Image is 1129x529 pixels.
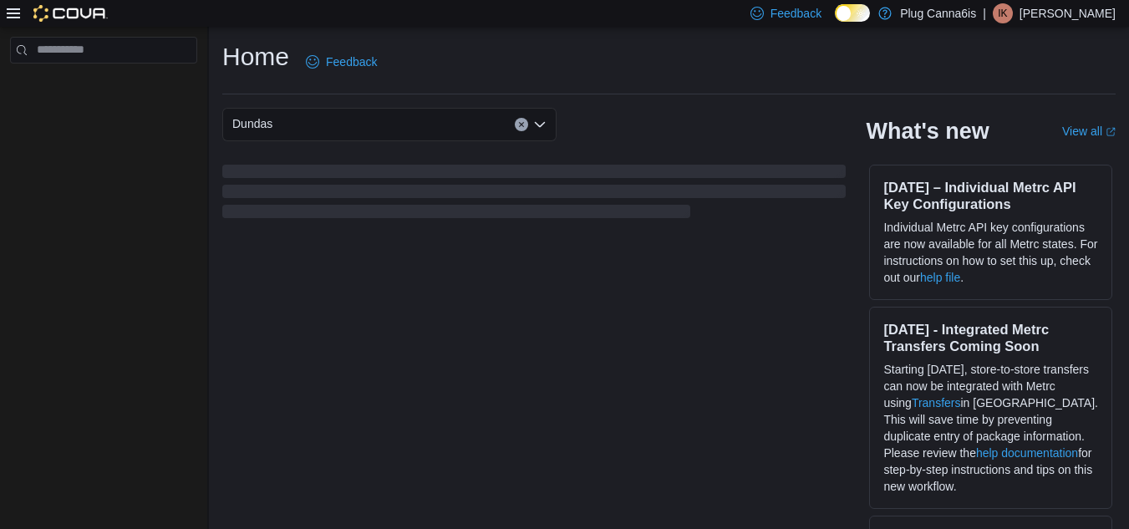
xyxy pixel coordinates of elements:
input: Dark Mode [835,4,870,22]
span: Loading [222,168,846,221]
a: View allExternal link [1062,125,1116,138]
a: help file [920,271,960,284]
h3: [DATE] - Integrated Metrc Transfers Coming Soon [883,321,1098,354]
span: Feedback [770,5,821,22]
svg: External link [1106,127,1116,137]
a: Transfers [912,396,961,409]
h2: What's new [866,118,989,145]
p: [PERSON_NAME] [1020,3,1116,23]
span: IK [998,3,1007,23]
div: Ibrahim Khasamwala [993,3,1013,23]
a: help documentation [976,446,1078,460]
span: Dark Mode [835,22,836,23]
span: Feedback [326,53,377,70]
img: Cova [33,5,108,22]
p: Individual Metrc API key configurations are now available for all Metrc states. For instructions ... [883,219,1098,286]
button: Clear input [515,118,528,131]
h3: [DATE] – Individual Metrc API Key Configurations [883,179,1098,212]
a: Feedback [299,45,384,79]
span: Dundas [232,114,272,134]
p: Starting [DATE], store-to-store transfers can now be integrated with Metrc using in [GEOGRAPHIC_D... [883,361,1098,495]
button: Open list of options [533,118,547,131]
h1: Home [222,40,289,74]
p: | [983,3,986,23]
p: Plug Canna6is [900,3,976,23]
nav: Complex example [10,67,197,107]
